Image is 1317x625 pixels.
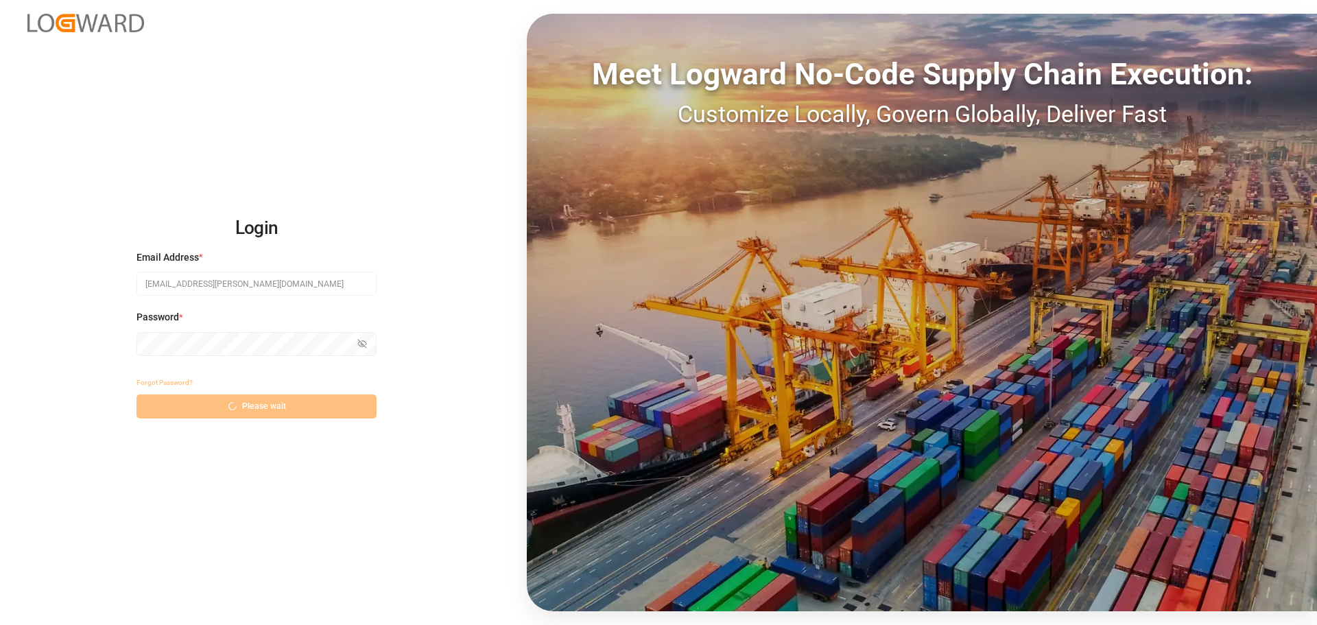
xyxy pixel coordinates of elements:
img: Logward_new_orange.png [27,14,144,32]
h2: Login [137,207,377,250]
div: Customize Locally, Govern Globally, Deliver Fast [527,97,1317,132]
span: Password [137,310,179,325]
input: Enter your email [137,272,377,296]
div: Meet Logward No-Code Supply Chain Execution: [527,51,1317,97]
span: Email Address [137,250,199,265]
